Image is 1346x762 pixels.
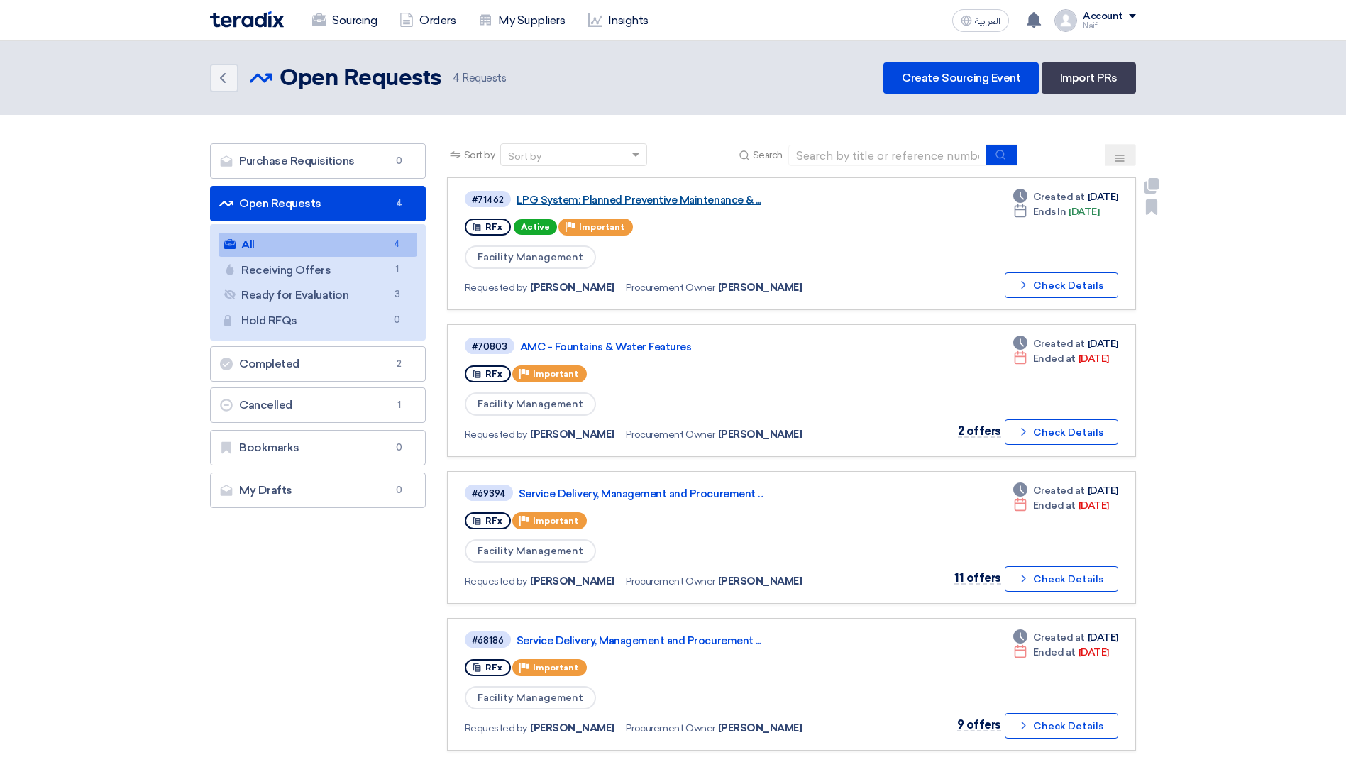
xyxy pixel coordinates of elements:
a: AMC - Fountains & Water Features [520,341,875,353]
span: 0 [391,483,408,497]
a: Sourcing [301,5,388,36]
span: Created at [1033,189,1085,204]
span: Created at [1033,483,1085,498]
span: 4 [453,72,460,84]
span: 2 offers [958,424,1001,438]
span: 3 [389,287,406,302]
span: Procurement Owner [626,721,715,736]
div: Sort by [508,149,541,164]
div: [DATE] [1013,204,1100,219]
button: Check Details [1005,713,1118,739]
div: [DATE] [1013,189,1118,204]
a: Service Delivery, Management and Procurement ... [519,487,873,500]
h2: Open Requests [280,65,441,93]
span: Requested by [465,574,527,589]
a: Open Requests4 [210,186,426,221]
span: RFx [485,369,502,379]
div: #70803 [472,342,507,351]
span: 1 [389,263,406,277]
span: Important [579,222,624,232]
span: Sort by [464,148,495,162]
span: Ended at [1033,498,1076,513]
a: My Drafts0 [210,473,426,508]
span: Procurement Owner [626,280,715,295]
span: Ended at [1033,351,1076,366]
a: Import PRs [1042,62,1136,94]
span: 4 [389,237,406,252]
span: [PERSON_NAME] [718,574,802,589]
button: Check Details [1005,419,1118,445]
span: Requested by [465,721,527,736]
span: [PERSON_NAME] [718,280,802,295]
a: LPG System: Planned Preventive Maintenance & ... [517,194,871,206]
button: Check Details [1005,272,1118,298]
div: [DATE] [1013,630,1118,645]
div: [DATE] [1013,645,1109,660]
button: العربية [952,9,1009,32]
a: Cancelled1 [210,387,426,423]
span: [PERSON_NAME] [530,427,614,442]
div: [DATE] [1013,336,1118,351]
span: RFx [485,663,502,673]
button: Check Details [1005,566,1118,592]
a: Purchase Requisitions0 [210,143,426,179]
a: Bookmarks0 [210,430,426,465]
a: Orders [388,5,467,36]
span: RFx [485,516,502,526]
span: Facility Management [465,392,596,416]
div: #69394 [472,489,506,498]
span: Active [514,219,557,235]
span: Facility Management [465,686,596,709]
span: Facility Management [465,245,596,269]
span: 1 [391,398,408,412]
div: [DATE] [1013,483,1118,498]
span: Created at [1033,336,1085,351]
span: [PERSON_NAME] [718,721,802,736]
img: profile_test.png [1054,9,1077,32]
span: Facility Management [465,539,596,563]
span: Created at [1033,630,1085,645]
span: Search [753,148,783,162]
a: Create Sourcing Event [883,62,1039,94]
span: Procurement Owner [626,574,715,589]
span: Requests [453,70,507,87]
div: [DATE] [1013,351,1109,366]
span: 2 [391,357,408,371]
span: 0 [389,313,406,328]
div: [DATE] [1013,498,1109,513]
a: Completed2 [210,346,426,382]
img: Teradix logo [210,11,284,28]
span: Important [533,516,578,526]
span: Requested by [465,280,527,295]
span: [PERSON_NAME] [530,574,614,589]
span: Important [533,369,578,379]
div: #68186 [472,636,504,645]
span: Ended at [1033,645,1076,660]
div: Naif [1083,22,1136,30]
span: [PERSON_NAME] [530,721,614,736]
span: العربية [975,16,1000,26]
span: [PERSON_NAME] [718,427,802,442]
span: 0 [391,154,408,168]
span: Important [533,663,578,673]
span: 0 [391,441,408,455]
span: [PERSON_NAME] [530,280,614,295]
span: Requested by [465,427,527,442]
div: #71462 [472,195,504,204]
a: Receiving Offers [219,258,417,282]
div: Account [1083,11,1123,23]
a: Hold RFQs [219,309,417,333]
span: 4 [391,197,408,211]
input: Search by title or reference number [788,145,987,166]
a: All [219,233,417,257]
span: 11 offers [954,571,1001,585]
span: RFx [485,222,502,232]
span: 9 offers [957,718,1001,731]
a: Service Delivery, Management and Procurement ... [517,634,871,647]
span: Procurement Owner [626,427,715,442]
a: My Suppliers [467,5,576,36]
span: Ends In [1033,204,1066,219]
a: Insights [577,5,660,36]
a: Ready for Evaluation [219,283,417,307]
